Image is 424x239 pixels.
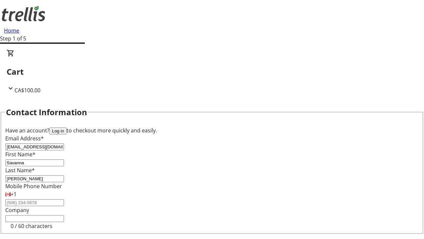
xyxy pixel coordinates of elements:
[7,49,417,94] div: CartCA$100.00
[15,87,40,94] span: CA$100.00
[5,183,62,190] label: Mobile Phone Number
[5,199,64,206] input: (506) 234-5678
[5,167,35,174] label: Last Name*
[5,126,419,134] div: Have an account? to checkout more quickly and easily.
[5,151,35,158] label: First Name*
[49,127,67,134] button: Log in
[11,222,52,230] tr-character-limit: 0 / 60 characters
[5,206,29,214] label: Company
[6,106,87,118] h2: Contact Information
[5,135,44,142] label: Email Address*
[7,66,417,78] h2: Cart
